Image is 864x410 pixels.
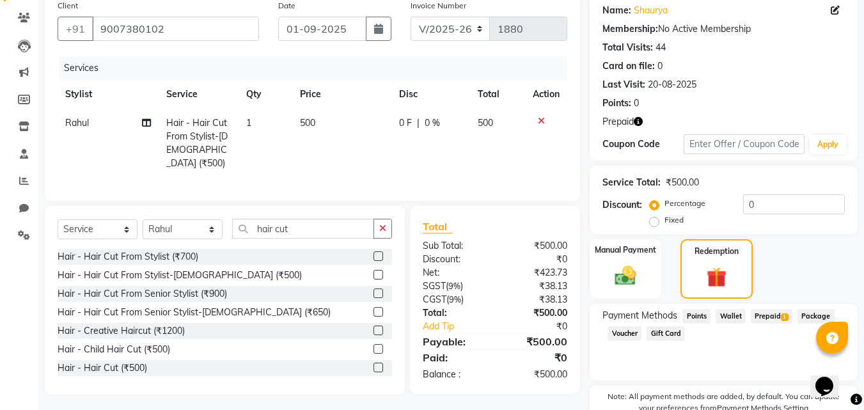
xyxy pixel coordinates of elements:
[602,309,677,322] span: Payment Methods
[602,22,845,36] div: No Active Membership
[300,117,315,129] span: 500
[797,309,835,324] span: Package
[602,59,655,73] div: Card on file:
[695,246,739,257] label: Redemption
[58,361,147,375] div: Hair - Hair Cut (₹500)
[58,250,198,264] div: Hair - Hair Cut From Stylist (₹700)
[159,80,239,109] th: Service
[423,280,446,292] span: SGST
[166,117,228,169] span: Hair - Hair Cut From Stylist-[DEMOGRAPHIC_DATA] (₹500)
[602,41,653,54] div: Total Visits:
[425,116,440,130] span: 0 %
[657,59,663,73] div: 0
[664,198,705,209] label: Percentage
[634,97,639,110] div: 0
[58,17,93,41] button: +91
[495,239,577,253] div: ₹500.00
[399,116,412,130] span: 0 F
[423,220,452,233] span: Total
[495,280,577,293] div: ₹38.13
[682,309,711,324] span: Points
[65,117,89,129] span: Rahul
[292,80,391,109] th: Price
[700,265,733,290] img: _gift.svg
[602,4,631,17] div: Name:
[58,306,331,319] div: Hair - Hair Cut From Senior Stylist-[DEMOGRAPHIC_DATA] (₹650)
[664,214,684,226] label: Fixed
[810,359,851,397] iframe: chat widget
[602,176,661,189] div: Service Total:
[716,309,746,324] span: Wallet
[59,56,577,80] div: Services
[634,4,668,17] a: Shaurya
[413,239,495,253] div: Sub Total:
[602,78,645,91] div: Last Visit:
[391,80,470,109] th: Disc
[495,266,577,280] div: ₹423.73
[495,253,577,266] div: ₹0
[608,326,641,341] span: Voucher
[413,280,495,293] div: ( )
[751,309,792,324] span: Prepaid
[602,97,631,110] div: Points:
[413,368,495,381] div: Balance :
[413,253,495,266] div: Discount:
[602,22,658,36] div: Membership:
[413,266,495,280] div: Net:
[58,287,227,301] div: Hair - Hair Cut From Senior Stylist (₹900)
[58,324,185,338] div: Hair - Creative Haircut (₹1200)
[595,244,656,256] label: Manual Payment
[684,134,805,154] input: Enter Offer / Coupon Code
[495,350,577,365] div: ₹0
[58,269,302,282] div: Hair - Hair Cut From Stylist-[DEMOGRAPHIC_DATA] (₹500)
[666,176,699,189] div: ₹500.00
[423,294,446,305] span: CGST
[413,293,495,306] div: ( )
[413,350,495,365] div: Paid:
[413,320,508,333] a: Add Tip
[647,326,685,341] span: Gift Card
[495,293,577,306] div: ₹38.13
[602,198,642,212] div: Discount:
[413,306,495,320] div: Total:
[417,116,420,130] span: |
[246,117,251,129] span: 1
[495,334,577,349] div: ₹500.00
[509,320,577,333] div: ₹0
[413,334,495,349] div: Payable:
[470,80,526,109] th: Total
[602,115,634,129] span: Prepaid
[58,343,170,356] div: Hair - Child Hair Cut (₹500)
[495,368,577,381] div: ₹500.00
[232,219,374,239] input: Search or Scan
[495,306,577,320] div: ₹500.00
[525,80,567,109] th: Action
[449,294,461,304] span: 9%
[781,313,788,321] span: 1
[92,17,259,41] input: Search by Name/Mobile/Email/Code
[648,78,696,91] div: 20-08-2025
[608,264,643,288] img: _cash.svg
[239,80,292,109] th: Qty
[810,135,846,154] button: Apply
[448,281,460,291] span: 9%
[58,80,159,109] th: Stylist
[478,117,493,129] span: 500
[602,138,683,151] div: Coupon Code
[656,41,666,54] div: 44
